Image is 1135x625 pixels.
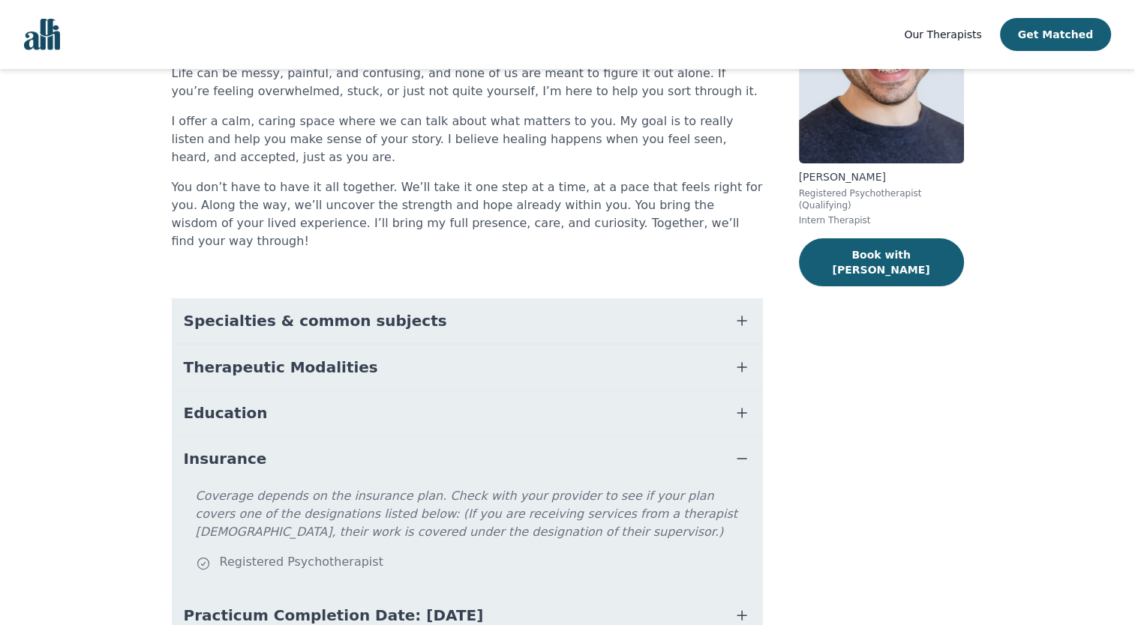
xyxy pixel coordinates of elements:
[904,25,981,43] a: Our Therapists
[184,310,447,331] span: Specialties & common subjects
[196,553,757,574] div: Registered Psychotherapist
[904,28,981,40] span: Our Therapists
[172,178,763,250] p: You don’t have to have it all together. We’ll take it one step at a time, at a pace that feels ri...
[184,357,378,378] span: Therapeutic Modalities
[184,448,267,469] span: Insurance
[799,214,964,226] p: Intern Therapist
[172,390,763,435] button: Education
[799,187,964,211] p: Registered Psychotherapist (Qualifying)
[184,402,268,423] span: Education
[172,298,763,343] button: Specialties & common subjects
[1000,18,1111,51] button: Get Matched
[172,64,763,100] p: Life can be messy, painful, and confusing, and none of us are meant to figure it out alone. If yo...
[172,436,763,481] button: Insurance
[799,238,964,286] button: Book with [PERSON_NAME]
[172,112,763,166] p: I offer a calm, caring space where we can talk about what matters to you. My goal is to really li...
[172,345,763,390] button: Therapeutic Modalities
[24,19,60,50] img: alli logo
[799,169,964,184] p: [PERSON_NAME]
[196,487,757,553] p: Coverage depends on the insurance plan. Check with your provider to see if your plan covers one o...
